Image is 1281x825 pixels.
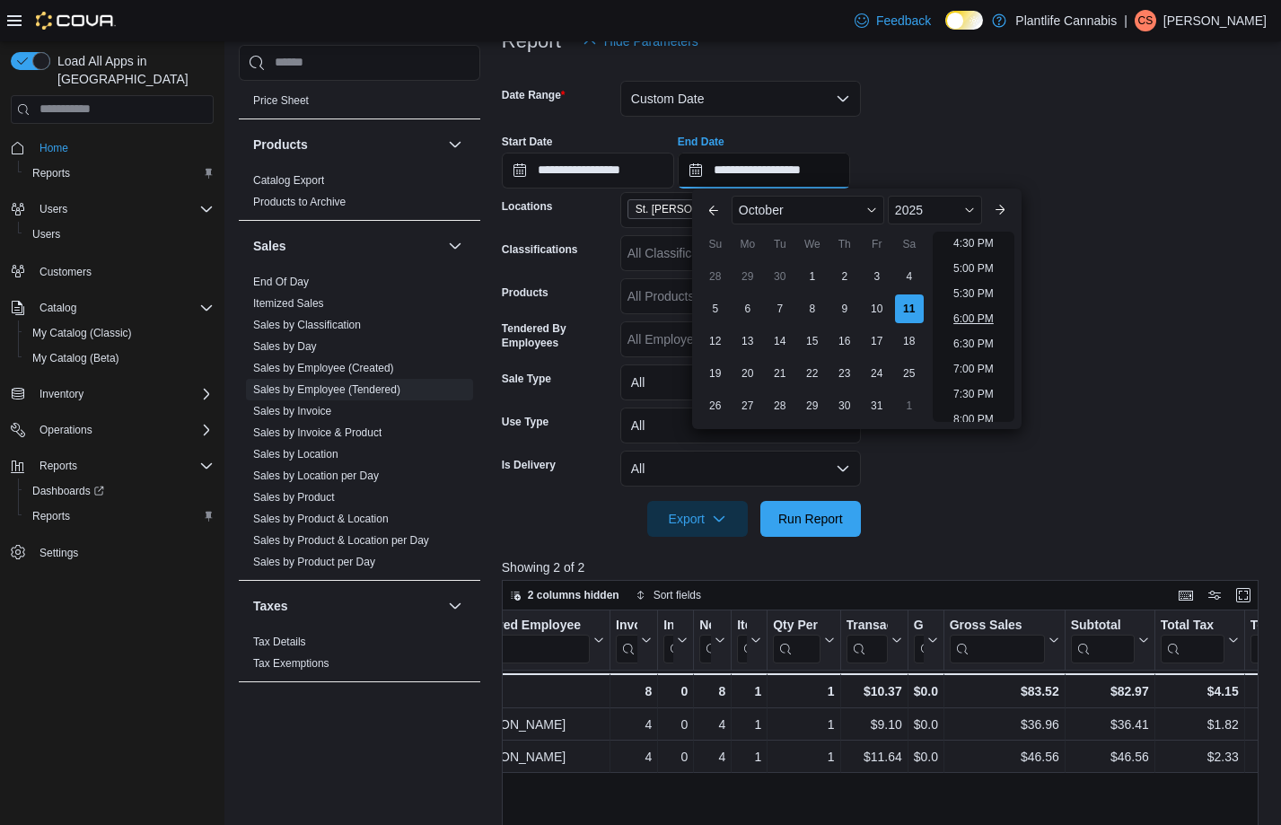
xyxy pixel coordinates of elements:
[253,340,317,353] a: Sales by Day
[253,447,338,461] span: Sales by Location
[502,372,551,386] label: Sale Type
[39,265,92,279] span: Customers
[1071,746,1149,768] div: $46.56
[620,408,861,443] button: All
[737,618,747,635] div: Items Per Transaction
[444,595,466,617] button: Taxes
[616,618,652,663] button: Invoices Sold
[888,196,982,224] div: Button. Open the year selector. 2025 is currently selected.
[895,203,923,217] span: 2025
[25,347,214,369] span: My Catalog (Beta)
[32,198,75,220] button: Users
[32,297,83,319] button: Catalog
[701,294,730,323] div: day-5
[39,459,77,473] span: Reports
[733,230,762,259] div: Mo
[733,359,762,388] div: day-20
[766,359,794,388] div: day-21
[699,618,725,663] button: Net Sold
[913,618,937,663] button: Gift Cards
[616,746,652,768] div: 4
[1204,584,1225,606] button: Display options
[847,3,938,39] a: Feedback
[25,162,214,184] span: Reports
[462,714,604,735] div: [PERSON_NAME]
[502,558,1267,576] p: Showing 2 of 2
[773,680,834,702] div: 1
[1163,10,1267,31] p: [PERSON_NAME]
[913,680,937,702] div: $0.00
[25,224,67,245] a: Users
[798,359,827,388] div: day-22
[760,501,861,537] button: Run Report
[502,285,548,300] label: Products
[502,88,566,102] label: Date Range
[863,327,891,355] div: day-17
[895,327,924,355] div: day-18
[32,419,100,441] button: Operations
[830,262,859,291] div: day-2
[253,534,429,547] a: Sales by Product & Location per Day
[39,387,83,401] span: Inventory
[1160,618,1238,663] button: Total Tax
[766,391,794,420] div: day-28
[1161,746,1239,768] div: $2.33
[253,470,379,482] a: Sales by Location per Day
[627,199,798,219] span: St. Albert - Jensen Lakes
[946,333,1001,355] li: 6:30 PM
[766,294,794,323] div: day-7
[32,351,119,365] span: My Catalog (Beta)
[773,746,834,768] div: 1
[945,11,983,30] input: Dark Mode
[50,52,214,88] span: Load All Apps in [GEOGRAPHIC_DATA]
[647,501,748,537] button: Export
[253,195,346,209] span: Products to Archive
[253,635,306,649] span: Tax Details
[253,597,441,615] button: Taxes
[1160,618,1224,663] div: Total Tax
[502,199,553,214] label: Locations
[39,301,76,315] span: Catalog
[733,262,762,291] div: day-29
[732,196,884,224] div: Button. Open the month selector. October is currently selected.
[502,415,548,429] label: Use Type
[253,297,324,310] a: Itemized Sales
[616,618,637,635] div: Invoices Sold
[658,501,737,537] span: Export
[739,203,784,217] span: October
[895,230,924,259] div: Sa
[699,746,725,768] div: 4
[620,364,861,400] button: All
[25,480,111,502] a: Dashboards
[18,346,221,371] button: My Catalog (Beta)
[1070,618,1134,635] div: Subtotal
[636,200,776,218] span: St. [PERSON_NAME][GEOGRAPHIC_DATA]
[4,417,221,443] button: Operations
[1135,10,1156,31] div: Charlotte Soukeroff
[604,32,698,50] span: Hide Parameters
[1070,618,1134,663] div: Subtotal
[253,319,361,331] a: Sales by Classification
[4,295,221,320] button: Catalog
[616,680,652,702] div: 8
[1233,584,1254,606] button: Enter fullscreen
[945,30,946,31] span: Dark Mode
[32,542,85,564] a: Settings
[25,224,214,245] span: Users
[1070,618,1148,663] button: Subtotal
[678,135,724,149] label: End Date
[946,408,1001,430] li: 8:00 PM
[4,135,221,161] button: Home
[253,174,324,187] a: Catalog Export
[239,631,480,681] div: Taxes
[946,233,1001,254] li: 4:30 PM
[913,618,923,663] div: Gift Card Sales
[461,680,604,702] div: Totals
[25,162,77,184] a: Reports
[18,504,221,529] button: Reports
[933,232,1014,422] ul: Time
[773,618,820,635] div: Qty Per Transaction
[1070,680,1148,702] div: $82.97
[253,491,335,504] a: Sales by Product
[773,714,834,735] div: 1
